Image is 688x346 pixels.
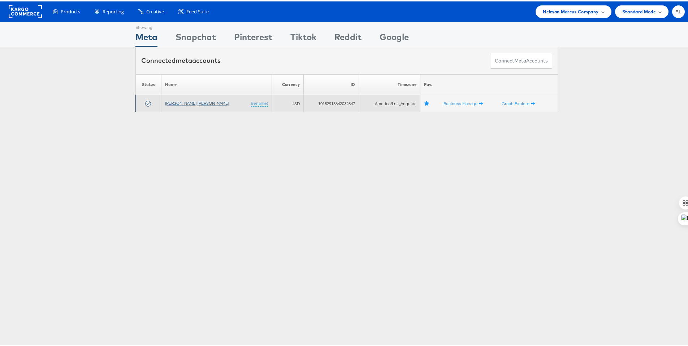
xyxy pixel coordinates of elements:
[176,55,192,63] span: meta
[303,73,359,94] th: ID
[502,99,535,105] a: Graph Explorer
[359,94,420,111] td: America/Los_Angeles
[290,29,316,46] div: Tiktok
[490,51,552,68] button: ConnectmetaAccounts
[146,7,164,14] span: Creative
[543,7,598,14] span: Neiman Marcus Company
[141,55,221,64] div: Connected accounts
[272,94,303,111] td: USD
[380,29,409,46] div: Google
[176,29,216,46] div: Snapchat
[161,73,272,94] th: Name
[103,7,124,14] span: Reporting
[61,7,80,14] span: Products
[135,29,157,46] div: Meta
[443,99,483,105] a: Business Manager
[622,7,656,14] span: Standard Mode
[186,7,209,14] span: Feed Suite
[334,29,362,46] div: Reddit
[514,56,526,63] span: meta
[135,21,157,29] div: Showing
[359,73,420,94] th: Timezone
[136,73,161,94] th: Status
[303,94,359,111] td: 10152913642032847
[272,73,303,94] th: Currency
[251,99,268,105] a: (rename)
[165,99,229,104] a: [PERSON_NAME] [PERSON_NAME]
[234,29,272,46] div: Pinterest
[675,8,682,13] span: AL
